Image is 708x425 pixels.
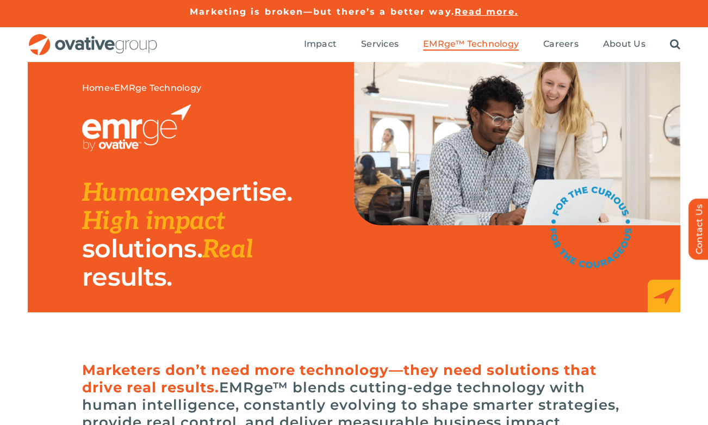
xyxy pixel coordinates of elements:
[28,33,158,43] a: OG_Full_horizontal_RGB
[114,83,201,93] span: EMRge Technology
[82,206,225,237] span: High impact
[543,39,579,50] span: Careers
[361,39,399,50] span: Services
[543,39,579,51] a: Careers
[670,39,680,51] a: Search
[423,39,519,51] a: EMRge™ Technology
[82,233,202,264] span: solutions.
[423,39,519,50] span: EMRge™ Technology
[603,39,645,50] span: About Us
[202,235,253,265] span: Real
[361,39,399,51] a: Services
[82,361,597,396] span: Marketers don’t need more technology—they need solutions that drive real results.
[82,178,170,208] span: Human
[354,62,680,225] img: EMRge Landing Page Header Image
[304,27,680,62] nav: Menu
[190,7,455,17] a: Marketing is broken—but there’s a better way.
[82,83,201,94] span: »
[603,39,645,51] a: About Us
[455,7,518,17] a: Read more.
[304,39,337,50] span: Impact
[82,261,172,292] span: results.
[170,176,293,207] span: expertise.
[82,83,110,93] a: Home
[82,104,191,151] img: EMRGE_RGB_wht
[648,280,680,312] img: EMRge_HomePage_Elements_Arrow Box
[304,39,337,51] a: Impact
